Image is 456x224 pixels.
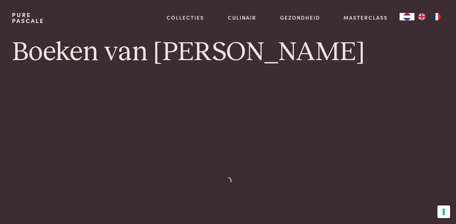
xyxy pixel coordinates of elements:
a: NL [400,13,414,20]
a: Gezondheid [280,14,320,22]
a: Collecties [167,14,204,22]
ul: Language list [414,13,444,20]
a: PurePascale [12,12,44,24]
aside: Language selected: Nederlands [400,13,444,20]
a: EN [414,13,429,20]
a: FR [429,13,444,20]
button: Uw voorkeuren voor toestemming voor trackingtechnologieën [437,205,450,218]
a: Masterclass [344,14,388,22]
div: Language [400,13,414,20]
h1: Boeken van [PERSON_NAME] [12,36,444,69]
a: Culinair [228,14,256,22]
